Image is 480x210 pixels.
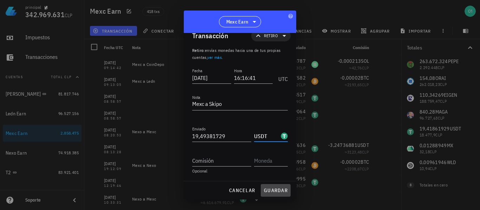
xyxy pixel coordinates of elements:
input: Moneda [254,155,286,166]
label: Enviado [192,126,206,131]
span: cancelar [229,187,255,194]
div: Transacción [192,30,228,41]
div: Opcional [192,169,288,173]
button: guardar [261,184,291,197]
span: Retiro [192,48,203,53]
span: Mexc Earn [226,18,248,25]
label: Nota [192,95,200,100]
label: Fecha [192,68,202,73]
p: : [192,47,288,61]
div: UTC [275,68,288,86]
input: Moneda [254,130,279,142]
a: ver más [207,55,222,60]
label: Hora [234,68,242,73]
span: envías monedas hacia una de tus propias cuentas, . [192,48,280,60]
span: Retiro [264,32,278,39]
button: cancelar [226,184,258,197]
span: guardar [264,187,288,194]
div: USDT-icon [281,133,288,140]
